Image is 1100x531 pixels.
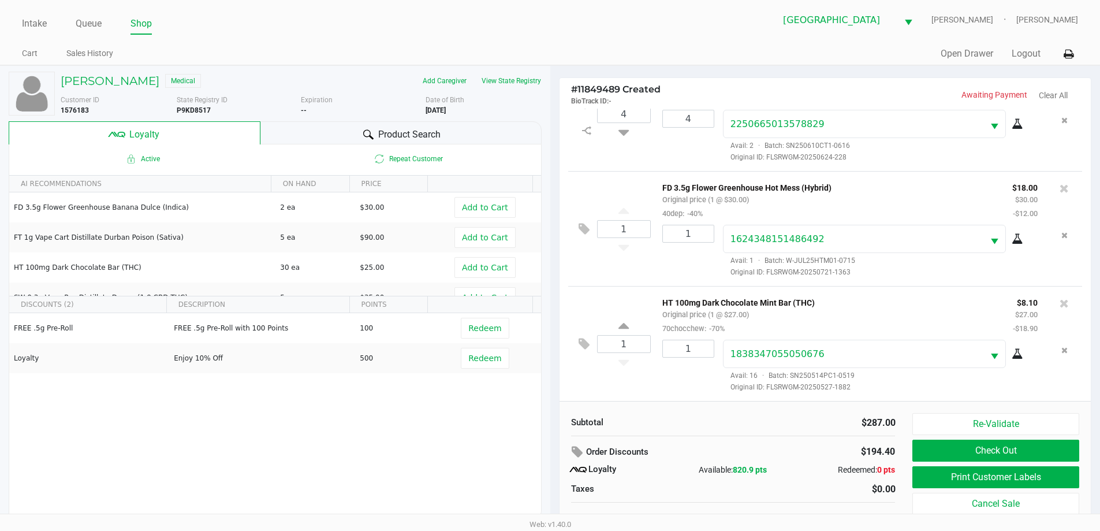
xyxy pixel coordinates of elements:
[454,287,516,308] button: Add to Cart
[9,296,541,487] div: Data table
[730,118,825,129] span: 2250665013578829
[742,416,896,430] div: $287.00
[349,176,428,192] th: PRICE
[177,106,211,114] b: P9KD8517
[378,128,441,142] span: Product Search
[1057,340,1072,361] button: Remove the package from the orderLine
[360,294,384,302] span: $35.00
[897,6,919,34] button: Select
[22,16,47,32] a: Intake
[706,324,725,333] span: -70%
[941,47,993,61] button: Open Drawer
[355,313,434,343] td: 100
[9,222,275,252] td: FT 1g Vape Cart Distillate Durban Poison (Sativa)
[662,180,995,192] p: FD 3.5g Flower Greenhouse Hot Mess (Hybrid)
[301,106,307,114] b: --
[301,96,333,104] span: Expiration
[912,466,1079,488] button: Print Customer Labels
[462,263,508,272] span: Add to Cart
[723,382,1038,392] span: Original ID: FLSRWGM-20250527-1882
[571,482,725,496] div: Taxes
[426,106,446,114] b: [DATE]
[454,227,516,248] button: Add to Cart
[129,128,159,142] span: Loyalty
[783,13,890,27] span: [GEOGRAPHIC_DATA]
[360,203,384,211] span: $30.00
[742,482,896,496] div: $0.00
[165,74,201,88] span: Medical
[912,413,1079,435] button: Re-Validate
[275,252,355,283] td: 30 ea
[799,442,895,462] div: $194.40
[723,267,1038,277] span: Original ID: FLSRWGM-20250721-1363
[571,463,679,477] div: Loyalty
[169,343,355,373] td: Enjoy 10% Off
[124,152,138,166] inline-svg: Active loyalty member
[679,464,787,476] div: Available:
[271,176,349,192] th: ON HAND
[733,465,767,474] span: 820.9 pts
[1013,324,1038,333] small: -$18.90
[66,46,113,61] a: Sales History
[754,257,765,265] span: ·
[1013,209,1038,218] small: -$12.00
[9,192,275,222] td: FD 3.5g Flower Greenhouse Banana Dulce (Indica)
[1057,225,1072,246] button: Remove the package from the orderLine
[662,310,749,319] small: Original price (1 @ $27.00)
[1057,110,1072,131] button: Remove the package from the orderLine
[275,152,540,166] span: Repeat Customer
[723,372,855,380] span: Avail: 16 Batch: SN250514PC1-0519
[571,511,776,530] div: Total
[461,318,509,339] button: Redeem
[662,195,749,204] small: Original price (1 @ $30.00)
[355,343,434,373] td: 500
[1012,180,1038,192] p: $18.00
[462,293,508,302] span: Add to Cart
[360,263,384,272] span: $25.00
[530,520,571,529] span: Web: v1.40.0
[571,97,609,105] span: BioTrack ID:
[9,152,275,166] span: Active
[426,96,464,104] span: Date of Birth
[1012,47,1041,61] button: Logout
[130,16,152,32] a: Shop
[275,283,355,313] td: 5 ea
[723,142,850,150] span: Avail: 2 Batch: SN250610CT1-0616
[474,72,542,90] button: View State Registry
[723,152,1038,162] span: Original ID: FLSRWGM-20250624-228
[609,97,611,105] span: -
[849,511,895,530] div: $92.60
[983,110,1005,138] button: Select
[166,296,349,313] th: DESCRIPTION
[9,176,541,296] div: Data table
[275,222,355,252] td: 5 ea
[61,106,89,114] b: 1576183
[468,324,501,333] span: Redeem
[61,74,159,88] h5: [PERSON_NAME]
[9,296,166,313] th: DISCOUNTS (2)
[723,257,855,265] span: Avail: 1 Batch: W-JUL25HTM01-0715
[9,283,275,313] td: SW 0.3g Vape Pen Distillate Dream (1:9 CBD:THC)
[61,96,99,104] span: Customer ID
[571,416,725,429] div: Subtotal
[931,14,1016,26] span: [PERSON_NAME]
[787,464,895,476] div: Redeemed:
[275,192,355,222] td: 2 ea
[468,354,501,363] span: Redeem
[1013,295,1038,307] p: $8.10
[571,84,577,95] span: #
[577,123,597,138] inline-svg: Split item qty to new line
[9,313,169,343] td: FREE .5g Pre-Roll
[662,295,995,307] p: HT 100mg Dark Chocolate Mint Bar (THC)
[169,313,355,343] td: FREE .5g Pre-Roll with 100 Points
[372,152,386,166] inline-svg: Is repeat customer
[730,348,825,359] span: 1838347055050676
[754,142,765,150] span: ·
[462,233,508,242] span: Add to Cart
[983,225,1005,252] button: Select
[1016,14,1078,26] span: [PERSON_NAME]
[349,296,428,313] th: POINTS
[684,209,703,218] span: -40%
[1015,195,1038,204] small: $30.00
[912,493,1079,515] button: Cancel Sale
